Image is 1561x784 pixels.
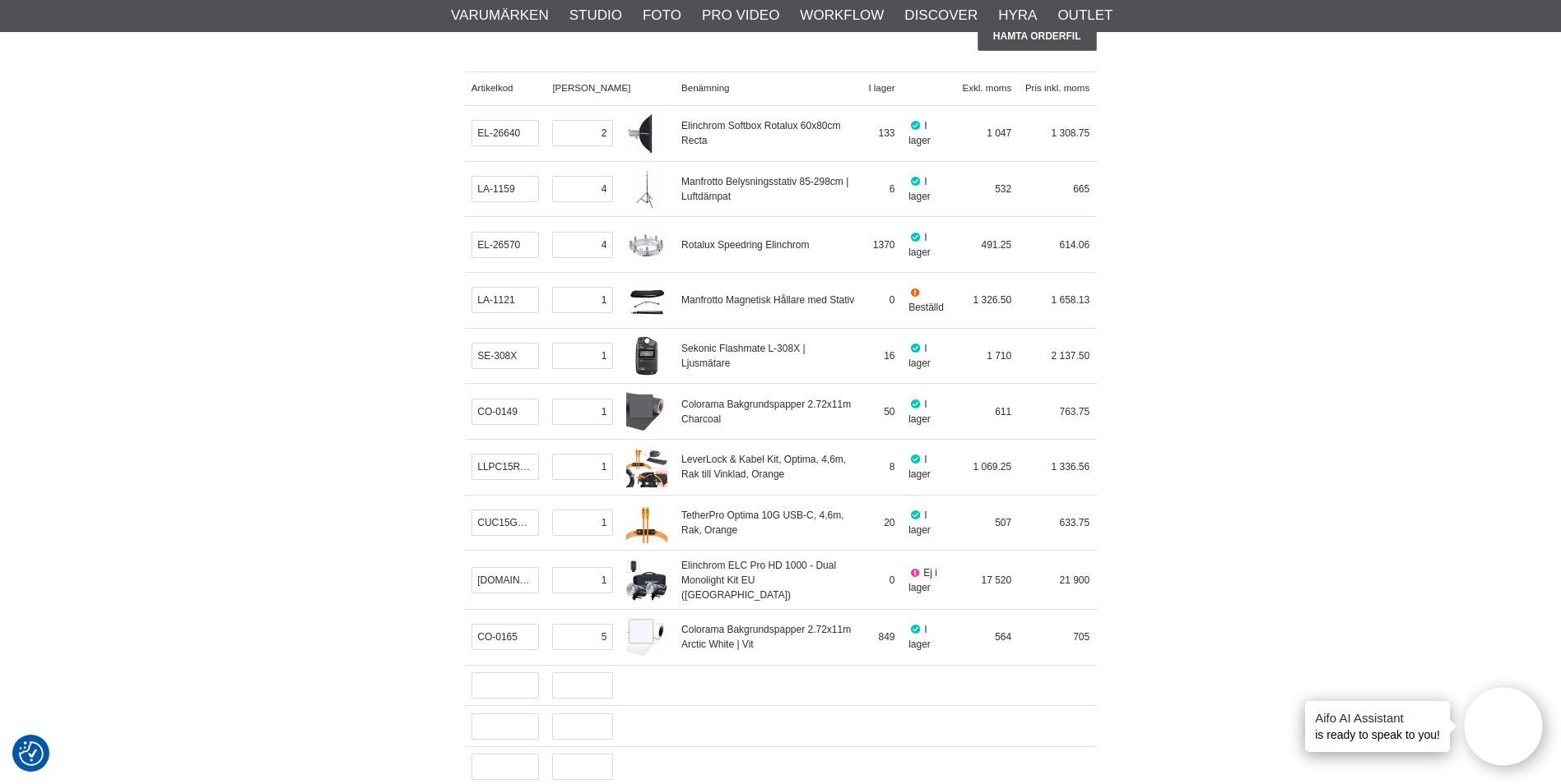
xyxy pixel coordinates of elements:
span: 633.75 [1059,517,1089,528]
span: I lager [868,83,894,93]
img: co_065.jpg [626,616,667,657]
span: Exkl. moms [963,83,1012,93]
a: Foto [643,5,681,26]
img: EL26640-001.jpg [626,113,667,154]
span: 17 520 [982,574,1012,586]
a: Manfrotto Belysningsstativ 85-298cm | Luftdämpat [681,176,848,202]
img: la1159-stand-01.jpg [626,168,667,210]
span: 1 336.56 [1051,461,1089,473]
img: colorama_049.jpg [626,391,667,432]
span: 614.06 [1059,239,1089,251]
span: 1370 [873,239,895,251]
span: 133 [878,127,894,139]
a: Manfrotto Magnetisk Hållare med Stativ [681,294,854,306]
span: Pris inkl. moms [1025,83,1089,93]
span: 0 [890,574,895,586]
span: 849 [878,631,894,643]
img: Revisit consent button [19,741,44,766]
a: LeverLock & Kabel Kit, Optima, 4,6m, Rak till Vinklad, Orange [681,454,846,480]
span: 50 [884,406,894,417]
span: 564 [995,631,1011,643]
span: Artikelkod [472,83,513,93]
span: 705 [1073,631,1089,643]
span: 1 326.50 [973,294,1012,306]
h4: Aifo AI Assistant [1315,709,1440,726]
span: I lager [908,510,931,536]
span: 1 308.75 [1051,127,1089,139]
div: is ready to speak to you! [1305,701,1450,752]
a: Varumärken [451,5,549,26]
img: el20663-elcprohd1000set.jpg [626,560,667,601]
span: 491.25 [982,239,1012,251]
a: Outlet [1057,5,1113,26]
a: Studio [569,5,622,26]
span: 1 710 [987,350,1011,362]
span: I lager [908,343,931,369]
img: tt-LLPC15RTG2ORG-001.jpg [626,446,667,487]
span: 532 [995,183,1011,195]
img: la1121-001-magneticholder.jpg [626,279,667,321]
span: 611 [995,406,1011,417]
a: Elinchrom Softbox Rotalux 60x80cm Recta [681,120,840,146]
span: 1 069.25 [973,461,1012,473]
span: 6 [890,183,895,195]
input: Hämta orderfil [978,21,1097,51]
a: TetherPro Optima 10G USB-C, 4,6m, Rak, Orange [681,510,843,536]
span: Beställd [908,302,944,313]
a: Hyra [998,5,1037,26]
span: I lager [908,399,931,425]
a: Sekonic Flashmate L-308X | Ljusmätare [681,343,806,369]
span: 1 047 [987,127,1011,139]
span: 0 [890,294,895,306]
button: Samtyckesinställningar [19,739,44,768]
span: 21 900 [1059,574,1089,586]
span: I lager [908,232,931,258]
span: 763.75 [1059,406,1089,417]
span: 2 137.50 [1051,350,1089,362]
a: Colorama Bakgrundspapper 2.72x11m Arctic White | Vit [681,624,851,650]
span: 1 658.13 [1051,294,1089,306]
a: Elinchrom ELC Pro HD 1000 - Dual Monolight Kit EU ([GEOGRAPHIC_DATA]) [681,560,836,601]
span: Ej i lager [908,567,937,593]
img: se308x-001.jpg [626,335,667,376]
img: el26559-01.jpg [626,224,667,265]
span: 507 [995,517,1011,528]
a: Rotalux Speedring Elinchrom [681,239,809,251]
span: 16 [884,350,894,362]
a: Colorama Bakgrundspapper 2.72x11m Charcoal [681,399,851,425]
span: 8 [890,461,895,473]
span: Benämning [681,83,729,93]
a: Pro Video [702,5,779,26]
a: Discover [904,5,978,26]
span: 665 [1073,183,1089,195]
a: Workflow [800,5,884,26]
img: tt-CUC15G2-ORG.jpg [626,502,667,543]
span: 20 [884,517,894,528]
span: [PERSON_NAME] [552,83,630,93]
